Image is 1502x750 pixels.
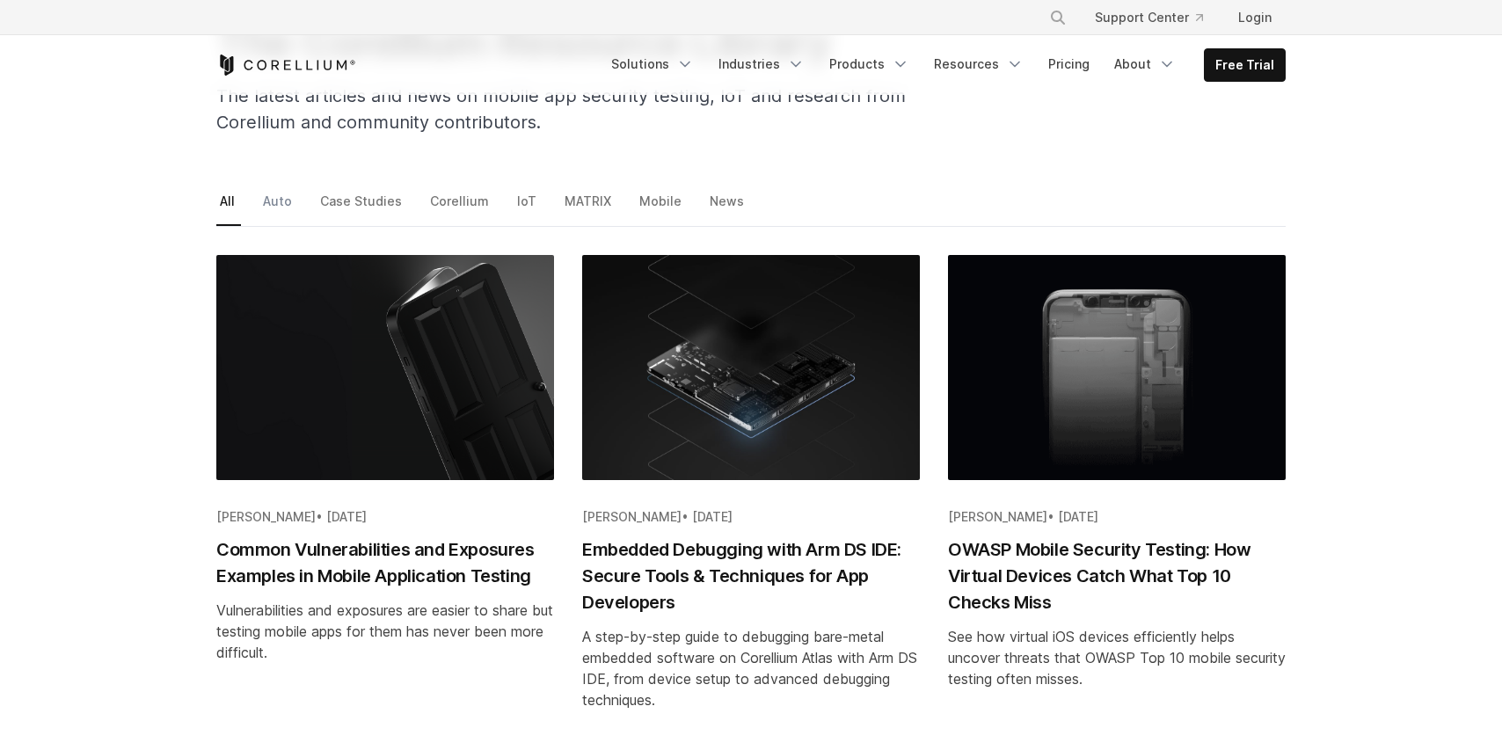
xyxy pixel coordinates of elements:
img: Common Vulnerabilities and Exposures Examples in Mobile Application Testing [216,255,554,480]
span: [DATE] [1058,509,1098,524]
div: Navigation Menu [1028,2,1286,33]
h2: Common Vulnerabilities and Exposures Examples in Mobile Application Testing [216,536,554,589]
a: Login [1224,2,1286,33]
a: Corellium Home [216,55,356,76]
a: About [1104,48,1186,80]
a: Auto [259,189,298,226]
a: IoT [514,189,543,226]
button: Search [1042,2,1074,33]
a: Support Center [1081,2,1217,33]
a: Mobile [636,189,688,226]
div: A step-by-step guide to debugging bare-metal embedded software on Corellium Atlas with Arm DS IDE... [582,626,920,710]
span: [DATE] [692,509,733,524]
a: News [706,189,750,226]
h2: Embedded Debugging with Arm DS IDE: Secure Tools & Techniques for App Developers [582,536,920,615]
a: Case Studies [317,189,408,226]
a: Products [819,48,920,80]
img: OWASP Mobile Security Testing: How Virtual Devices Catch What Top 10 Checks Miss [948,255,1286,480]
div: See how virtual iOS devices efficiently helps uncover threats that OWASP Top 10 mobile security t... [948,626,1286,689]
a: Solutions [601,48,704,80]
div: • [216,508,554,526]
div: • [948,508,1286,526]
span: [PERSON_NAME] [582,509,682,524]
a: Free Trial [1205,49,1285,81]
div: Vulnerabilities and exposures are easier to share but testing mobile apps for them has never been... [216,600,554,663]
div: Navigation Menu [601,48,1286,82]
span: [DATE] [326,509,367,524]
a: Industries [708,48,815,80]
a: Pricing [1038,48,1100,80]
img: Embedded Debugging with Arm DS IDE: Secure Tools & Techniques for App Developers [582,255,920,480]
div: • [582,508,920,526]
a: Resources [923,48,1034,80]
a: MATRIX [561,189,617,226]
span: [PERSON_NAME] [948,509,1047,524]
span: [PERSON_NAME] [216,509,316,524]
a: Corellium [427,189,495,226]
a: All [216,189,241,226]
h2: OWASP Mobile Security Testing: How Virtual Devices Catch What Top 10 Checks Miss [948,536,1286,615]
